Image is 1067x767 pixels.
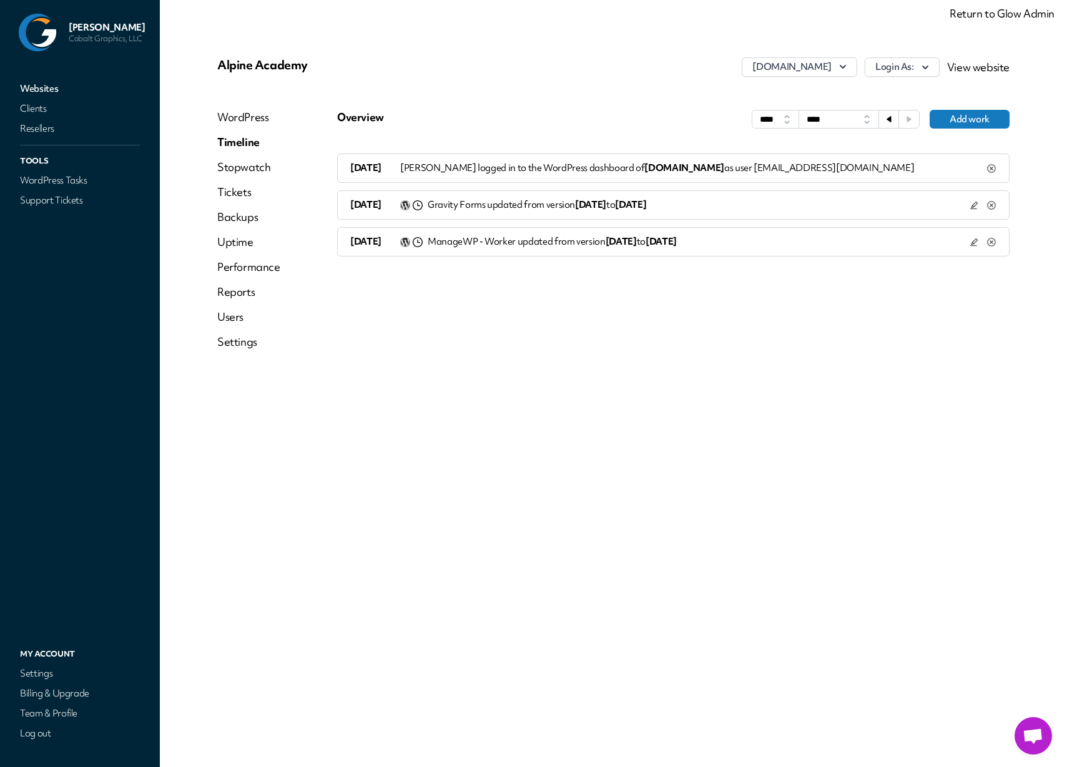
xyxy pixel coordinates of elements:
[17,685,142,702] a: Billing & Upgrade
[646,235,677,248] b: [DATE]
[69,21,145,34] p: [PERSON_NAME]
[217,260,280,275] a: Performance
[865,57,940,77] button: Login As:
[428,198,646,212] p: Gravity Forms updated from version to
[17,192,142,209] a: Support Tickets
[17,80,142,97] a: Websites
[337,110,384,129] span: Overview
[950,6,1055,21] a: Return to Glow Admin
[217,160,280,175] a: Stopwatch
[17,725,142,742] a: Log out
[217,57,481,72] p: Alpine Academy
[17,100,142,117] a: Clients
[17,172,142,189] a: WordPress Tasks
[606,235,637,248] b: [DATE]
[17,705,142,722] a: Team & Profile
[217,110,280,125] a: WordPress
[17,120,142,137] a: Resellers
[575,198,606,211] b: [DATE]
[17,665,142,682] a: Settings
[217,285,280,300] a: Reports
[350,235,400,248] p: [DATE]
[350,162,400,175] p: [DATE]
[947,60,1010,74] a: View website
[615,198,646,211] b: [DATE]
[69,34,145,44] p: Cobalt Graphics, LLC
[17,646,142,662] p: My Account
[217,235,280,250] a: Uptime
[1015,717,1052,755] a: Open chat
[930,110,1010,129] button: Add work
[742,57,857,77] button: [DOMAIN_NAME]
[428,235,677,248] p: ManageWP - Worker updated from version to
[217,135,280,150] a: Timeline
[400,162,914,175] p: [PERSON_NAME] logged in to the WordPress dashboard of as user [EMAIL_ADDRESS][DOMAIN_NAME]
[217,185,280,200] a: Tickets
[217,210,280,225] a: Backups
[217,335,280,349] a: Settings
[217,310,280,325] a: Users
[17,153,142,169] p: Tools
[350,198,400,212] p: [DATE]
[644,162,724,174] b: [DOMAIN_NAME]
